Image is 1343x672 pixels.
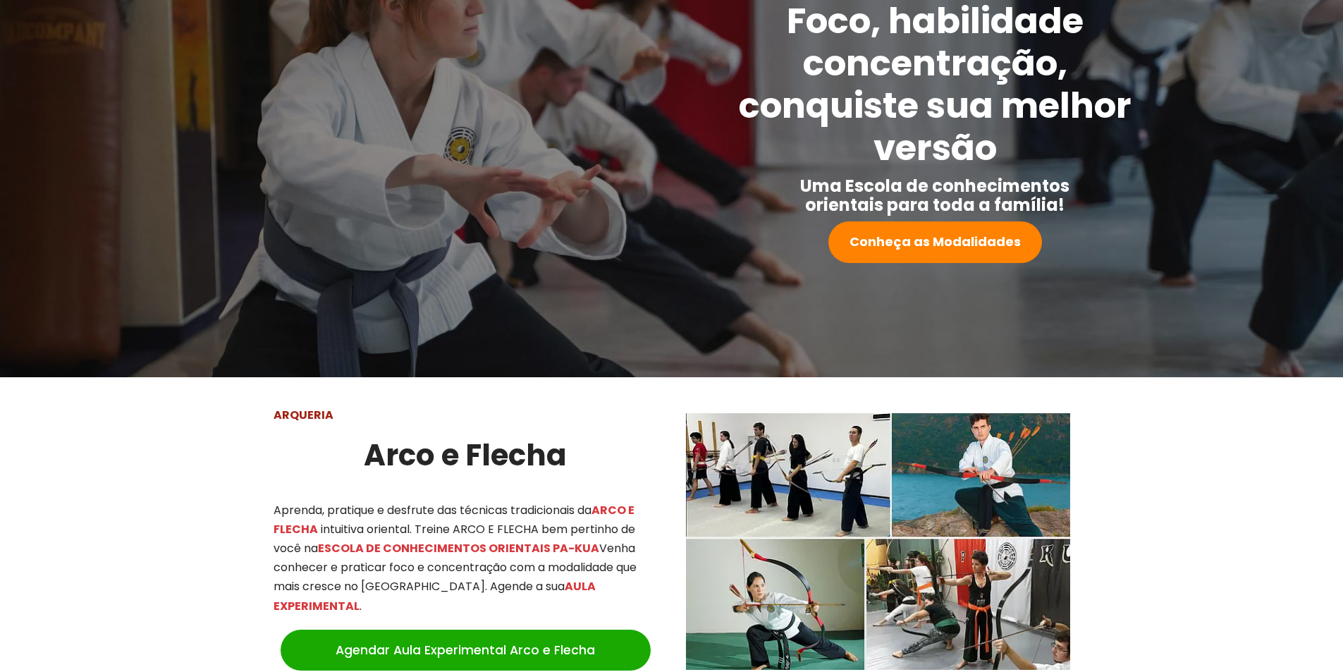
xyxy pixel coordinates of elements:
[274,501,658,616] p: Aprenda, pratique e desfrute das técnicas tradicionais da intuitiva oriental. Treine ARCO E FLECH...
[274,578,596,613] mark: AULA EXPERIMENTAL
[274,502,634,537] mark: ARCO E FLECHA
[850,233,1021,250] strong: Conheça as Modalidades
[318,540,599,556] mark: ESCOLA DE CONHECIMENTOS ORIENTAIS PA-KUA
[364,434,567,476] strong: Arco e Flecha
[274,407,333,423] strong: ARQUERIA
[828,221,1042,263] a: Conheça as Modalidades
[281,630,651,671] a: Agendar Aula Experimental Arco e Flecha
[800,174,1069,216] strong: Uma Escola de conhecimentos orientais para toda a família!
